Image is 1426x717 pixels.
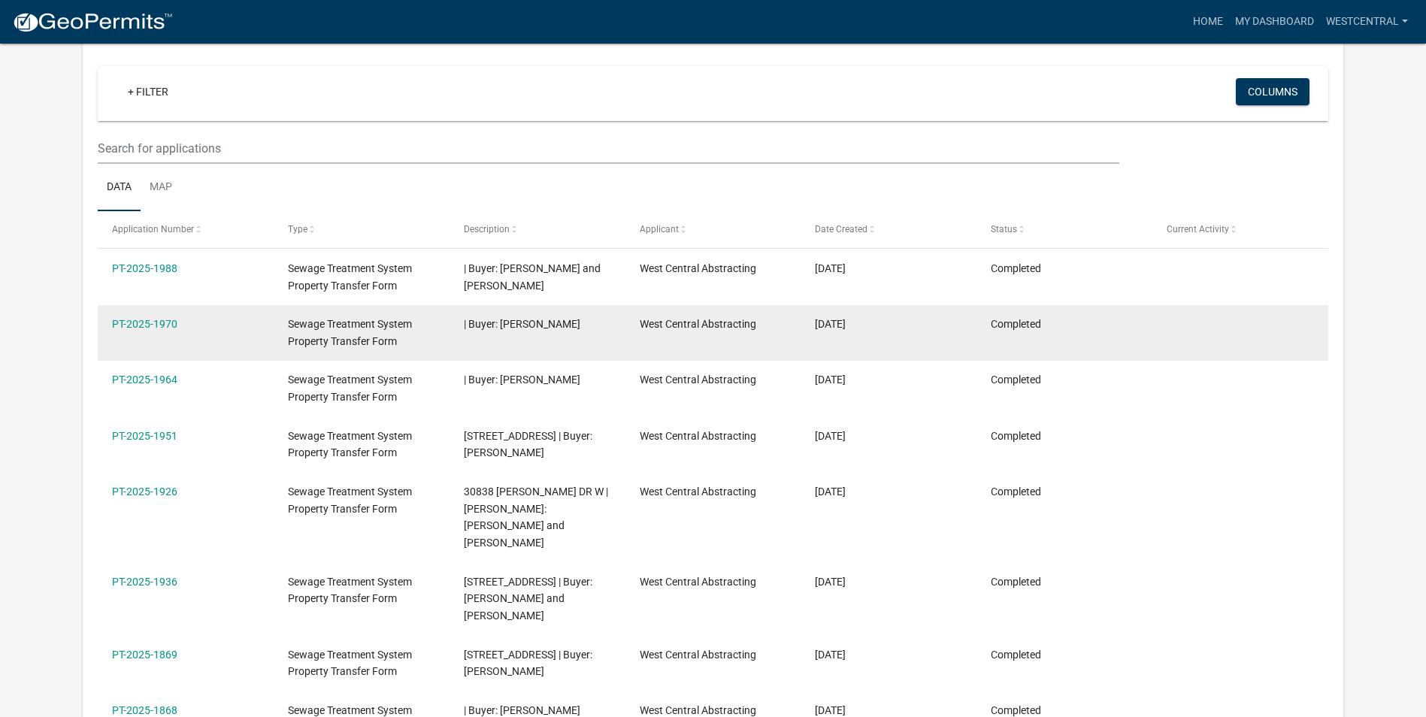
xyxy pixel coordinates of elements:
a: PT-2025-1869 [112,649,177,661]
span: Application Number [112,224,194,234]
datatable-header-cell: Description [450,211,625,247]
span: Sewage Treatment System Property Transfer Form [288,576,412,605]
a: Home [1187,8,1229,36]
a: Map [141,164,181,212]
span: Status [991,224,1017,234]
span: 30838 JEWETT DR W | Buyer: Tim and Karena Larson [464,486,608,549]
span: | Buyer: Trent Klejeski [464,374,580,386]
span: | Buyer: Marlin B. Olson [464,704,580,716]
span: Sewage Treatment System Property Transfer Form [288,430,412,459]
span: Completed [991,374,1041,386]
a: PT-2025-1970 [112,318,177,330]
datatable-header-cell: Applicant [625,211,801,247]
button: Columns [1236,78,1309,105]
datatable-header-cell: Status [976,211,1152,247]
span: 44066 359TH ST | Buyer: Rodney and Candy Kepler [464,576,592,622]
a: PT-2025-1988 [112,262,177,274]
span: 17107 440TH AVE | Buyer: Karla J. Olson [464,430,592,459]
a: Data [98,164,141,212]
span: 17107 440TH AVE | Buyer: Carolyn J. Henriksen [464,649,592,678]
span: West Central Abstracting [640,704,756,716]
span: Type [288,224,307,234]
span: 07/29/2025 [815,704,846,716]
a: My Dashboard [1229,8,1320,36]
span: Completed [991,430,1041,442]
span: Completed [991,649,1041,661]
input: Search for applications [98,133,1119,164]
span: Completed [991,318,1041,330]
span: 08/07/2025 [815,262,846,274]
a: westcentral [1320,8,1414,36]
datatable-header-cell: Current Activity [1152,211,1328,247]
span: Completed [991,576,1041,588]
span: Sewage Treatment System Property Transfer Form [288,374,412,403]
span: West Central Abstracting [640,486,756,498]
span: Sewage Treatment System Property Transfer Form [288,649,412,678]
span: 07/29/2025 [815,649,846,661]
span: Sewage Treatment System Property Transfer Form [288,318,412,347]
datatable-header-cell: Type [274,211,450,247]
span: 08/05/2025 [815,430,846,442]
span: Completed [991,704,1041,716]
a: PT-2025-1964 [112,374,177,386]
span: 08/06/2025 [815,318,846,330]
span: West Central Abstracting [640,318,756,330]
span: 07/29/2025 [815,576,846,588]
span: West Central Abstracting [640,649,756,661]
span: Applicant [640,224,679,234]
a: PT-2025-1951 [112,430,177,442]
span: Completed [991,262,1041,274]
span: Sewage Treatment System Property Transfer Form [288,486,412,515]
span: | Buyer: Thomas and Katie Smieja [464,262,601,292]
datatable-header-cell: Application Number [98,211,274,247]
span: West Central Abstracting [640,374,756,386]
span: Completed [991,486,1041,498]
a: PT-2025-1868 [112,704,177,716]
span: Date Created [815,224,867,234]
span: Current Activity [1167,224,1229,234]
span: 08/05/2025 [815,374,846,386]
span: West Central Abstracting [640,576,756,588]
a: + Filter [116,78,180,105]
span: Description [464,224,510,234]
span: West Central Abstracting [640,262,756,274]
a: PT-2025-1926 [112,486,177,498]
datatable-header-cell: Date Created [801,211,976,247]
a: PT-2025-1936 [112,576,177,588]
span: West Central Abstracting [640,430,756,442]
span: Sewage Treatment System Property Transfer Form [288,262,412,292]
span: | Buyer: Scott MEder [464,318,580,330]
span: 08/01/2025 [815,486,846,498]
